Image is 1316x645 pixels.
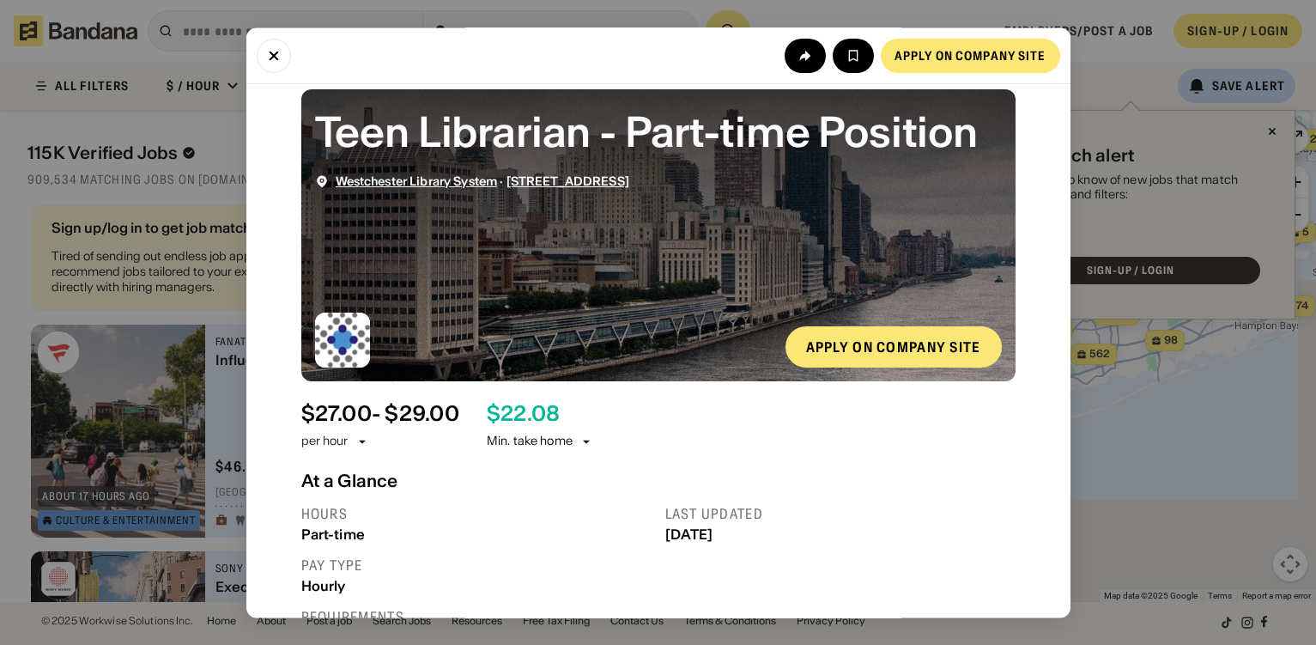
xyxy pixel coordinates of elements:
a: [STREET_ADDRESS] [506,173,629,188]
button: Close [257,38,291,72]
div: Pay type [301,556,652,574]
div: Last updated [665,504,1016,522]
a: Westchester Library System [336,173,498,188]
div: [DATE] [665,526,1016,542]
div: $ 22.08 [487,401,560,426]
div: Min. take home [487,433,593,450]
div: Apply on company site [895,49,1046,61]
img: Westchester Library System logo [315,312,370,367]
div: $ 27.00 - $29.00 [301,401,459,426]
div: Teen Librarian - Part-time Position [315,102,1002,160]
div: Hours [301,504,652,522]
div: · [336,173,629,188]
div: Apply on company site [806,339,981,353]
div: At a Glance [301,470,1016,490]
div: Part-time [301,526,652,542]
div: per hour [301,433,349,450]
div: Hourly [301,577,652,593]
div: Requirements [301,607,652,625]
